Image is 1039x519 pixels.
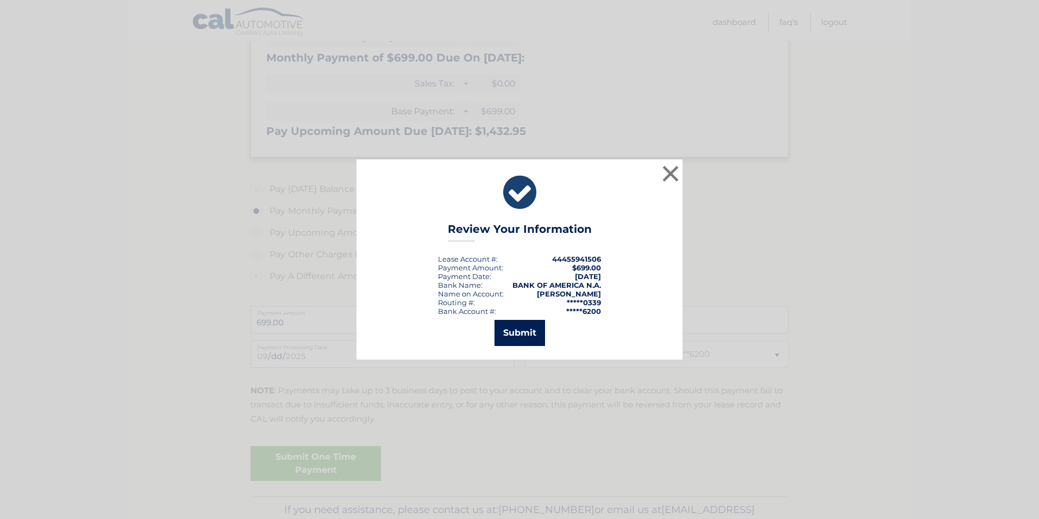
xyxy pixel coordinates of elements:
[438,263,503,272] div: Payment Amount:
[438,255,498,263] div: Lease Account #:
[438,307,496,316] div: Bank Account #:
[537,289,601,298] strong: [PERSON_NAME]
[512,281,601,289] strong: BANK OF AMERICA N.A.
[438,298,475,307] div: Routing #:
[572,263,601,272] span: $699.00
[438,272,491,281] div: :
[448,223,592,242] h3: Review Your Information
[495,320,545,346] button: Submit
[660,163,681,184] button: ×
[438,289,504,298] div: Name on Account:
[575,272,601,281] span: [DATE]
[438,272,490,281] span: Payment Date
[438,281,483,289] div: Bank Name:
[552,255,601,263] strong: 44455941506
